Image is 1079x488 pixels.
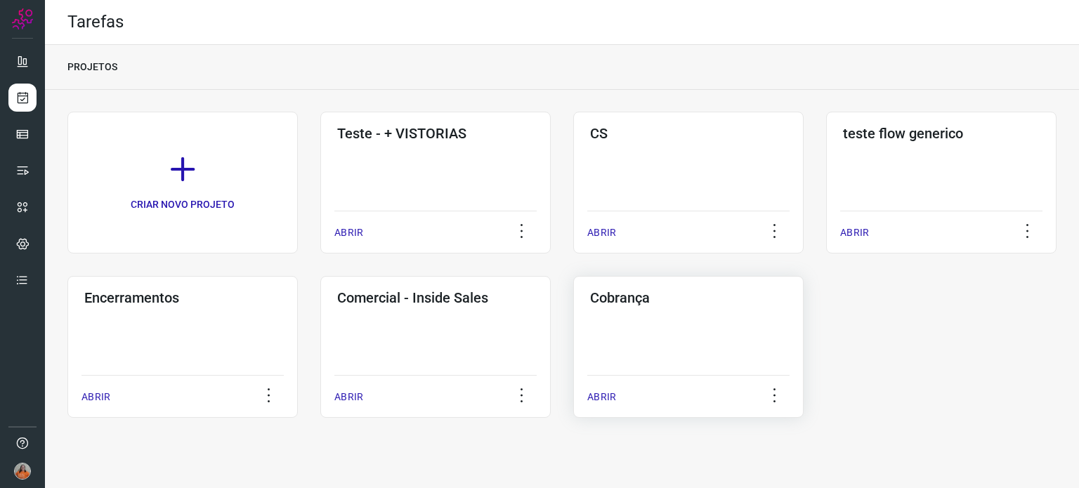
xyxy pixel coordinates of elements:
p: CRIAR NOVO PROJETO [131,197,235,212]
h3: Teste - + VISTORIAS [337,125,534,142]
h3: Encerramentos [84,289,281,306]
img: 5d4ffe1cbc43c20690ba8eb32b15dea6.jpg [14,463,31,480]
p: ABRIR [334,390,363,404]
h3: Comercial - Inside Sales [337,289,534,306]
p: ABRIR [587,225,616,240]
p: ABRIR [840,225,869,240]
h3: Cobrança [590,289,787,306]
p: ABRIR [334,225,363,240]
h3: teste flow generico [843,125,1040,142]
img: Logo [12,8,33,29]
p: PROJETOS [67,60,117,74]
p: ABRIR [81,390,110,404]
h2: Tarefas [67,12,124,32]
p: ABRIR [587,390,616,404]
h3: CS [590,125,787,142]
